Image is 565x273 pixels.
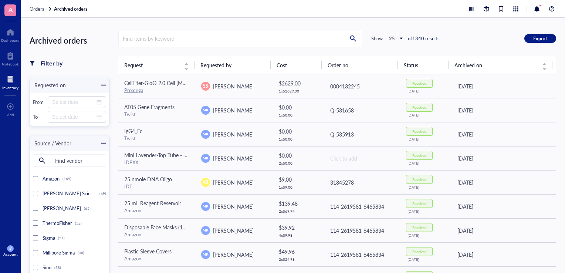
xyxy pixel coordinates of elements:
th: Status [398,56,449,74]
span: [PERSON_NAME] [213,131,254,138]
span: [PERSON_NAME] [213,251,254,258]
td: 114-2619581-6465834 [324,242,400,266]
div: [DATE] [407,89,446,93]
div: $ 0.00 [279,151,318,159]
div: [DATE] [407,209,446,213]
td: Q-535913 [324,122,400,146]
a: Dashboard [1,26,20,43]
span: [PERSON_NAME] [213,155,254,162]
span: [PERSON_NAME] [213,203,254,210]
div: $ 139.48 [279,199,318,208]
span: Millipore Sigma [43,249,75,256]
div: (38) [54,265,61,270]
div: 0004132245 [330,82,395,90]
a: Amazon [124,231,141,238]
div: [DATE] [457,226,550,235]
div: Dashboard [1,38,20,43]
div: [DATE] [457,178,550,186]
a: Orders [30,6,53,12]
div: Show [371,35,383,42]
div: Inventory [2,85,18,90]
span: CellTiter-Glo® 2.0 Cell [MEDICAL_DATA] [124,79,217,87]
div: [DATE] [457,202,550,210]
div: 2 x $ 69.74 [279,209,318,213]
div: 114-2619581-6465834 [330,250,395,259]
a: IDT [124,183,132,190]
div: Q-535913 [330,130,395,138]
span: Orders [30,5,44,12]
div: 114-2619581-6465834 [330,226,395,235]
span: [PERSON_NAME] [213,227,254,234]
div: 4 x $ 9.98 [279,233,318,237]
div: [DATE] [457,250,550,259]
a: Amazon [124,255,141,262]
div: Click to add [330,154,395,162]
span: Export [533,35,547,42]
div: 1 x $ 9.00 [279,185,318,189]
span: MK [203,227,208,233]
span: [PERSON_NAME] [213,179,254,186]
span: [PERSON_NAME] [43,205,81,212]
div: [DATE] [457,154,550,162]
div: IDEXX [124,159,189,166]
div: Received [412,225,427,230]
div: Received [412,249,427,254]
span: Archived on [454,61,538,69]
div: [DATE] [407,257,446,262]
div: [DATE] [407,113,446,117]
td: 31845278 [324,170,400,194]
div: Filter by [41,58,62,68]
td: 114-2619581-6465834 [324,194,400,218]
div: Received [412,129,427,134]
div: (69) [99,191,106,196]
td: Click to add [324,146,400,170]
span: Sigma [43,234,55,241]
button: Export [524,34,556,43]
div: (169) [62,176,71,181]
th: Archived on [449,56,552,74]
div: Received [412,153,427,158]
div: 31845278 [330,178,395,186]
th: Request [118,56,194,74]
td: 114-2619581-6465834 [324,218,400,242]
span: JC [9,247,12,251]
div: Received [412,177,427,182]
a: Inventory [2,74,18,90]
span: SS [203,83,208,90]
span: MK [203,155,208,161]
div: Add [7,112,14,117]
span: AT05 Gene Fragments [124,103,175,111]
td: Q-531658 [324,98,400,122]
div: $ 49.96 [279,247,318,256]
div: Received [412,105,427,109]
span: Request [124,61,180,69]
div: Received [412,201,427,206]
div: Account [3,252,18,256]
span: MK [203,131,208,136]
td: 0004132245 [324,74,400,98]
span: Mini Lavender-Top Tube - EDTA [124,151,196,159]
div: Q-531658 [330,106,395,114]
span: AR [203,179,209,186]
span: MK [203,203,208,209]
div: [DATE] [457,130,550,138]
div: $ 9.00 [279,175,318,183]
span: Disposable Face Masks (100 PCS, Black) [124,223,216,231]
div: of 1340 results [408,35,440,42]
span: 25 mL Reagent Reservoir [124,199,181,207]
b: 25 [389,35,395,42]
input: Select date [52,113,95,121]
span: [PERSON_NAME] [213,82,254,90]
div: (51) [58,236,65,240]
a: Notebook [2,50,19,66]
div: Received [412,81,427,85]
div: (65) [84,206,91,210]
div: [DATE] [457,106,550,114]
div: Source / Vendor [30,139,71,147]
div: 1 x $ 0.00 [279,137,318,141]
span: A [9,5,13,14]
input: Select date [52,98,95,106]
div: $ 2629.00 [279,79,318,87]
div: [DATE] [457,82,550,90]
div: [DATE] [407,185,446,189]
